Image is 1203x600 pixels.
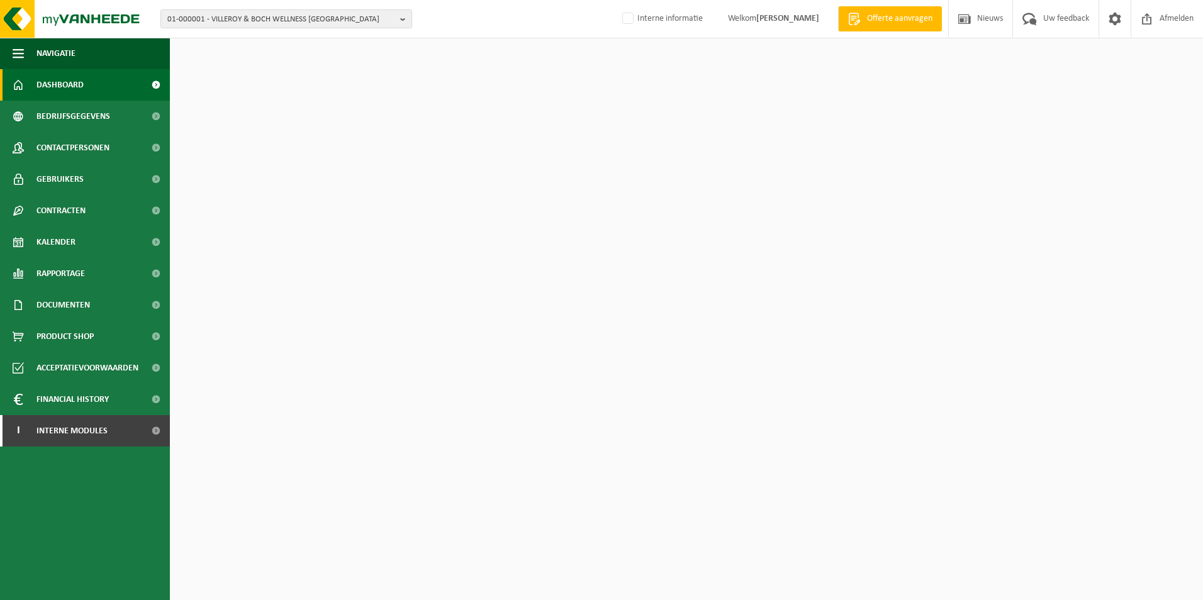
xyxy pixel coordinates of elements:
[160,9,412,28] button: 01-000001 - VILLEROY & BOCH WELLNESS [GEOGRAPHIC_DATA]
[36,384,109,415] span: Financial History
[13,415,24,447] span: I
[36,101,110,132] span: Bedrijfsgegevens
[864,13,936,25] span: Offerte aanvragen
[36,258,85,289] span: Rapportage
[36,38,76,69] span: Navigatie
[36,132,109,164] span: Contactpersonen
[756,14,819,23] strong: [PERSON_NAME]
[36,164,84,195] span: Gebruikers
[36,289,90,321] span: Documenten
[36,415,108,447] span: Interne modules
[36,352,138,384] span: Acceptatievoorwaarden
[620,9,703,28] label: Interne informatie
[36,195,86,226] span: Contracten
[36,226,76,258] span: Kalender
[36,69,84,101] span: Dashboard
[838,6,942,31] a: Offerte aanvragen
[167,10,395,29] span: 01-000001 - VILLEROY & BOCH WELLNESS [GEOGRAPHIC_DATA]
[36,321,94,352] span: Product Shop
